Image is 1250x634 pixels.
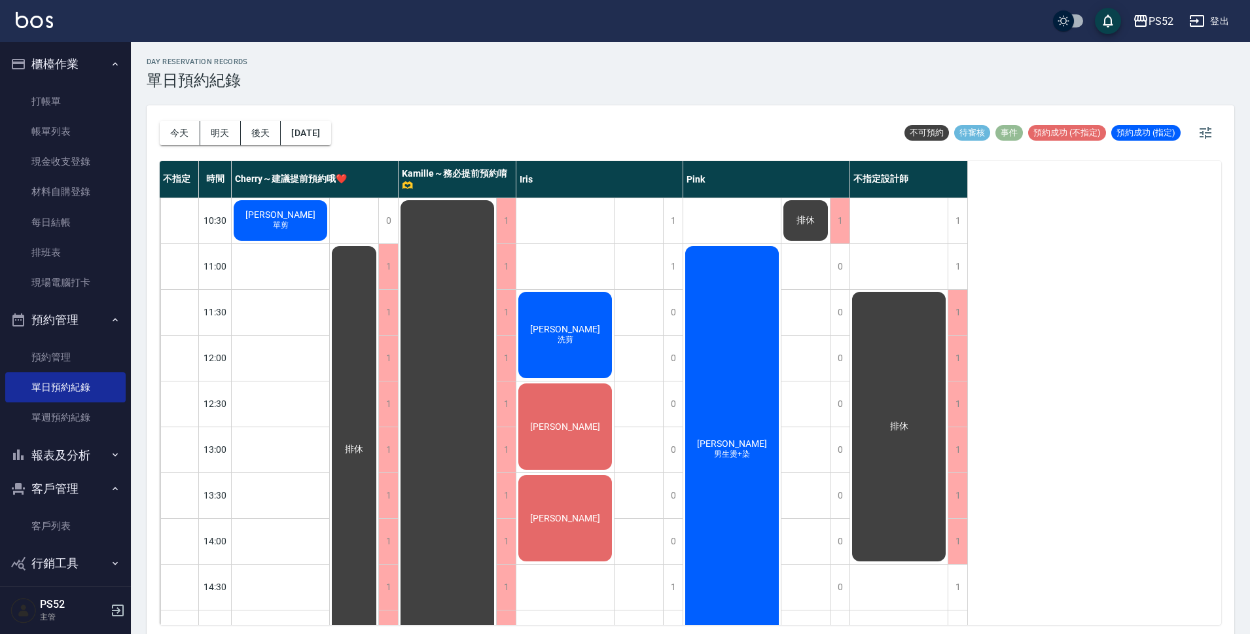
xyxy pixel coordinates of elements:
div: 1 [378,336,398,381]
div: 1 [378,519,398,564]
button: 櫃檯作業 [5,47,126,81]
div: 不指定 [160,161,199,198]
div: 0 [830,473,849,518]
button: 明天 [200,121,241,145]
div: 1 [496,198,516,243]
div: 0 [663,336,683,381]
span: 排休 [342,444,366,455]
img: Person [10,597,37,624]
a: 預約管理 [5,342,126,372]
span: [PERSON_NAME] [694,438,770,449]
a: 單週預約紀錄 [5,402,126,432]
button: 後天 [241,121,281,145]
div: 0 [830,519,849,564]
img: Logo [16,12,53,28]
a: 現金收支登錄 [5,147,126,177]
div: 1 [378,381,398,427]
div: 1 [496,336,516,381]
button: 報表及分析 [5,438,126,472]
h2: day Reservation records [147,58,248,66]
div: 0 [663,519,683,564]
div: 1 [948,198,967,243]
button: 行銷工具 [5,546,126,580]
div: 12:30 [199,381,232,427]
div: 11:00 [199,243,232,289]
div: Cherry～建議提前預約哦❤️ [232,161,399,198]
div: 0 [830,336,849,381]
div: 1 [496,519,516,564]
a: 打帳單 [5,86,126,116]
span: 待審核 [954,127,990,139]
div: 10:30 [199,198,232,243]
div: 0 [830,381,849,427]
div: 1 [948,336,967,381]
span: 排休 [887,421,911,432]
span: [PERSON_NAME] [527,324,603,334]
div: 1 [378,290,398,335]
span: 預約成功 (指定) [1111,127,1181,139]
button: 登出 [1184,9,1234,33]
div: 不指定設計師 [850,161,968,198]
div: 0 [830,565,849,610]
a: 排班表 [5,238,126,268]
h3: 單日預約紀錄 [147,71,248,90]
button: save [1095,8,1121,34]
div: 1 [496,565,516,610]
button: 客戶管理 [5,472,126,506]
div: 13:30 [199,472,232,518]
div: 0 [663,381,683,427]
div: 1 [948,290,967,335]
div: 12:00 [199,335,232,381]
div: 0 [663,290,683,335]
a: 每日結帳 [5,207,126,238]
div: 1 [663,198,683,243]
div: Pink [683,161,850,198]
span: 不可預約 [904,127,949,139]
span: 預約成功 (不指定) [1028,127,1106,139]
span: 事件 [995,127,1023,139]
div: 14:30 [199,564,232,610]
div: 0 [378,198,398,243]
span: [PERSON_NAME] [527,421,603,432]
a: 現場電腦打卡 [5,268,126,298]
div: 1 [948,565,967,610]
div: 1 [948,244,967,289]
div: 1 [496,427,516,472]
div: 0 [830,290,849,335]
div: 0 [830,427,849,472]
button: 今天 [160,121,200,145]
div: 1 [378,565,398,610]
span: [PERSON_NAME] [243,209,318,220]
a: 材料自購登錄 [5,177,126,207]
button: [DATE] [281,121,330,145]
span: 洗剪 [555,334,576,345]
span: 男生燙+染 [711,449,753,460]
div: 0 [830,244,849,289]
div: 1 [948,381,967,427]
span: 單剪 [270,220,291,231]
div: 1 [496,473,516,518]
div: 1 [378,473,398,518]
a: 客戶列表 [5,511,126,541]
div: 13:00 [199,427,232,472]
span: 排休 [794,215,817,226]
div: 1 [948,519,967,564]
div: 1 [496,244,516,289]
div: 1 [663,244,683,289]
a: 帳單列表 [5,116,126,147]
div: 1 [496,381,516,427]
div: 1 [496,290,516,335]
div: Iris [516,161,683,198]
div: 0 [663,473,683,518]
div: 1 [378,427,398,472]
div: 時間 [199,161,232,198]
button: PS52 [1128,8,1179,35]
h5: PS52 [40,598,107,611]
div: 11:30 [199,289,232,335]
div: 0 [663,427,683,472]
div: PS52 [1149,13,1173,29]
div: 1 [830,198,849,243]
div: 1 [663,565,683,610]
button: 預約管理 [5,303,126,337]
div: Kamille～務必提前預約唷🫶 [399,161,516,198]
